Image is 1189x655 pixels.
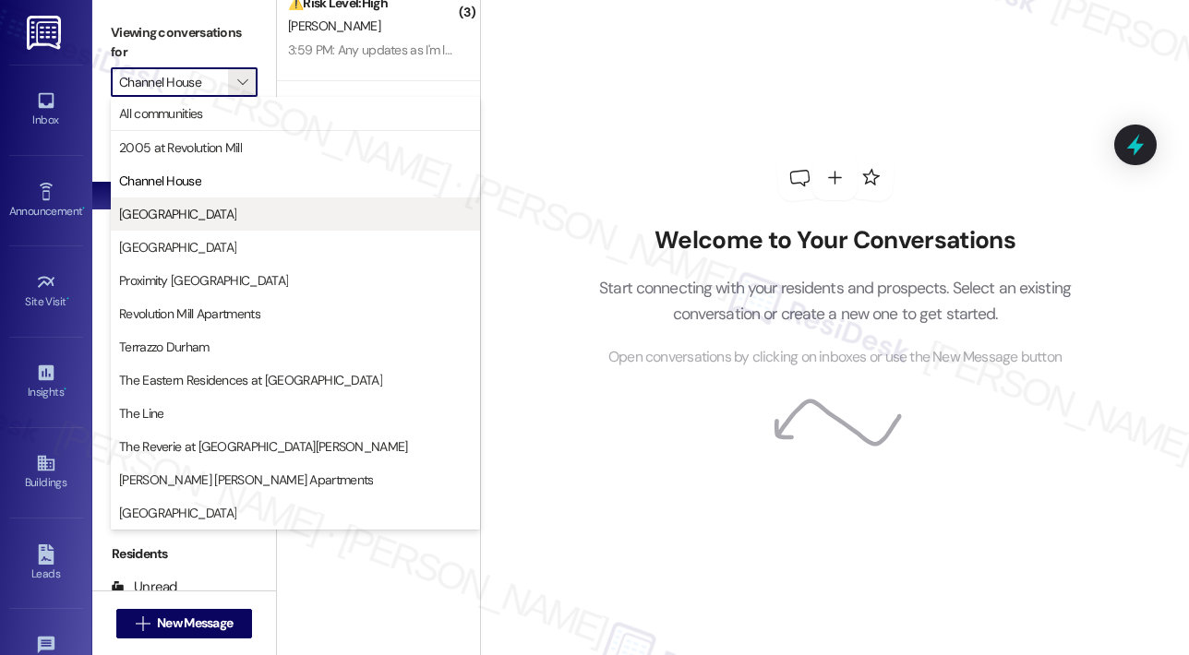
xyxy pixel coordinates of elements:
span: The Line [119,404,163,423]
div: Prospects + Residents [92,125,276,144]
i:  [237,75,247,89]
span: All communities [119,104,203,123]
span: Proximity [GEOGRAPHIC_DATA] [119,271,288,290]
h2: Welcome to Your Conversations [571,226,1099,256]
span: • [82,202,85,215]
input: All communities [119,67,228,97]
a: Site Visit • [9,267,83,316]
span: [PERSON_NAME] [PERSON_NAME] Apartments [119,470,373,489]
span: The Eastern Residences at [GEOGRAPHIC_DATA] [119,371,382,389]
span: [PERSON_NAME] [288,18,380,34]
label: Viewing conversations for [111,18,258,67]
span: The Reverie at [GEOGRAPHIC_DATA][PERSON_NAME] [119,437,408,456]
div: Prospects [92,375,276,395]
a: Inbox [9,85,83,135]
span: 2005 at Revolution Mill [119,138,242,157]
span: New Message [157,613,233,633]
span: [GEOGRAPHIC_DATA] [119,238,236,256]
button: New Message [116,609,253,638]
div: Unread [111,578,177,597]
p: Start connecting with your residents and prospects. Select an existing conversation or create a n... [571,275,1099,327]
span: Open conversations by clicking on inboxes or use the New Message button [608,346,1062,369]
i:  [136,616,150,631]
span: Channel House [119,172,201,190]
div: Residents [92,544,276,564]
span: Revolution Mill Apartments [119,304,260,323]
span: [GEOGRAPHIC_DATA] [119,504,236,522]
a: Buildings [9,447,83,497]
a: Insights • [9,357,83,407]
span: • [64,383,66,396]
img: ResiDesk Logo [27,16,65,50]
div: 3:59 PM: Any updates as I'm leaving town [DATE] morning [288,42,594,58]
span: Terrazzo Durham [119,338,210,356]
span: • [66,292,69,305]
span: [GEOGRAPHIC_DATA] [119,205,236,223]
a: Leads [9,539,83,589]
